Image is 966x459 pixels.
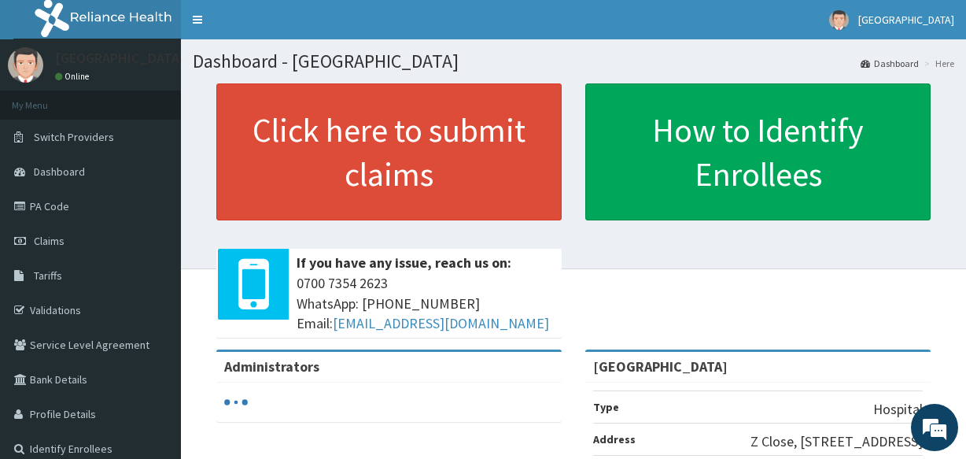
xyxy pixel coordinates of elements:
b: Type [593,400,619,414]
span: [GEOGRAPHIC_DATA] [858,13,954,27]
b: Administrators [224,357,319,376]
h1: Dashboard - [GEOGRAPHIC_DATA] [193,51,954,72]
a: How to Identify Enrollees [585,83,931,220]
a: Online [55,71,93,82]
span: Switch Providers [34,130,114,144]
span: Claims [34,234,65,248]
b: If you have any issue, reach us on: [297,254,511,272]
span: Dashboard [34,165,85,179]
strong: [GEOGRAPHIC_DATA] [593,357,728,376]
b: Address [593,432,636,446]
p: Z Close, [STREET_ADDRESS] [750,431,923,452]
li: Here [920,57,954,70]
a: [EMAIL_ADDRESS][DOMAIN_NAME] [333,314,549,332]
span: Tariffs [34,268,62,283]
span: 0700 7354 2623 WhatsApp: [PHONE_NUMBER] Email: [297,273,554,334]
p: [GEOGRAPHIC_DATA] [55,51,185,65]
a: Dashboard [861,57,919,70]
p: Hospital [873,399,923,420]
svg: audio-loading [224,391,248,414]
img: User Image [829,10,849,30]
img: User Image [8,47,43,83]
a: Click here to submit claims [216,83,562,220]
